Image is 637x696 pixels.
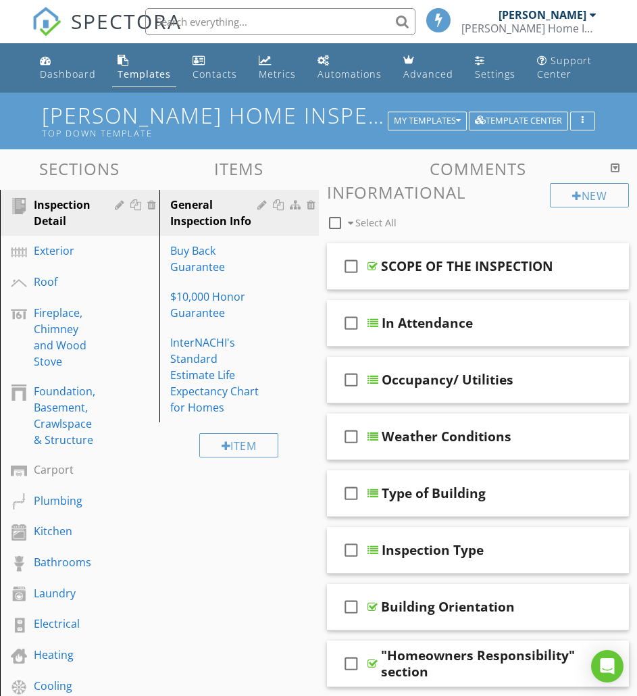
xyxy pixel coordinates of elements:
[469,49,521,87] a: Settings
[403,68,453,80] div: Advanced
[34,585,95,601] div: Laundry
[382,485,486,501] div: Type of Building
[40,68,96,80] div: Dashboard
[170,197,261,229] div: General Inspection Info
[591,650,623,682] div: Open Intercom Messenger
[34,383,95,448] div: Foundation, Basement, Crawlspace & Structure
[42,103,596,138] h1: [PERSON_NAME] Home Inspections 2025
[32,7,61,36] img: The Best Home Inspection Software - Spectora
[499,8,586,22] div: [PERSON_NAME]
[199,433,279,457] div: Item
[34,647,95,663] div: Heating
[340,364,362,396] i: check_box_outline_blank
[34,493,95,509] div: Plumbing
[475,116,562,126] div: Template Center
[34,197,95,229] div: Inspection Detail
[475,68,515,80] div: Settings
[170,243,261,275] div: Buy Back Guarantee
[34,49,101,87] a: Dashboard
[112,49,176,87] a: Templates
[340,477,362,509] i: check_box_outline_blank
[550,183,629,207] div: New
[327,183,630,201] h3: Informational
[381,599,515,615] div: Building Orientation
[34,243,95,259] div: Exterior
[469,114,568,126] a: Template Center
[394,116,461,126] div: My Templates
[259,68,296,80] div: Metrics
[340,591,362,623] i: check_box_outline_blank
[42,128,393,139] div: Top Down Template
[32,18,182,47] a: SPECTORA
[118,68,171,80] div: Templates
[381,647,588,680] div: "Homeowners Responsibility" section
[382,372,513,388] div: Occupancy/ Utilities
[34,616,95,632] div: Electrical
[34,678,95,694] div: Cooling
[461,22,596,35] div: McLane Home Inspections
[340,647,362,680] i: check_box_outline_blank
[253,49,301,87] a: Metrics
[398,49,459,87] a: Advanced
[159,159,319,178] h3: Items
[355,216,397,229] span: Select All
[34,274,95,290] div: Roof
[340,250,362,282] i: check_box_outline_blank
[532,49,603,87] a: Support Center
[193,68,237,80] div: Contacts
[340,420,362,453] i: check_box_outline_blank
[34,523,95,539] div: Kitchen
[145,8,415,35] input: Search everything...
[382,542,484,558] div: Inspection Type
[34,305,95,370] div: Fireplace, Chimney and Wood Stove
[382,315,473,331] div: In Attendance
[71,7,182,35] span: SPECTORA
[469,111,568,130] button: Template Center
[312,49,387,87] a: Automations (Basic)
[317,68,382,80] div: Automations
[187,49,243,87] a: Contacts
[34,462,95,478] div: Carport
[170,289,261,321] div: $10,000 Honor Guarantee
[537,54,592,80] div: Support Center
[340,534,362,566] i: check_box_outline_blank
[382,428,511,445] div: Weather Conditions
[327,159,630,178] h3: Comments
[388,111,467,130] button: My Templates
[34,554,95,570] div: Bathrooms
[170,334,261,416] div: InterNACHI's Standard Estimate Life Expectancy Chart for Homes
[381,258,553,274] div: SCOPE OF THE INSPECTION
[340,307,362,339] i: check_box_outline_blank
